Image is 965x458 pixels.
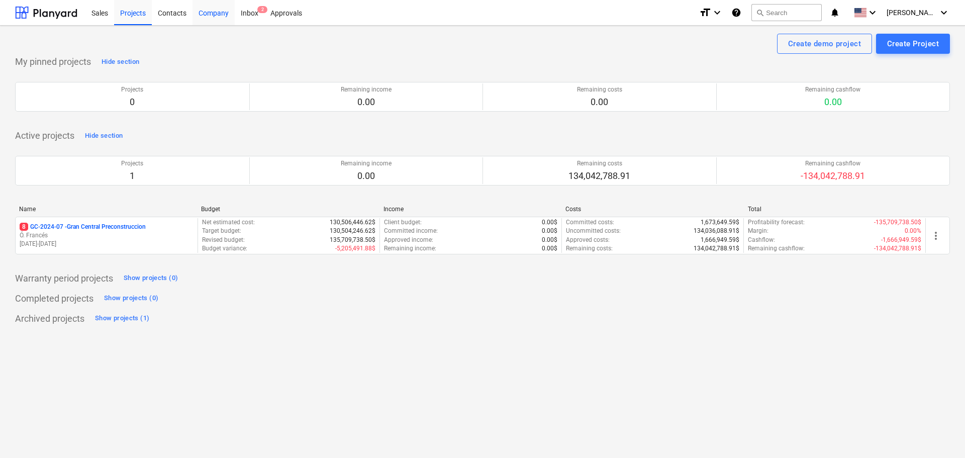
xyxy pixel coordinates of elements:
p: Remaining costs [568,159,630,168]
p: My pinned projects [15,56,91,68]
button: Create Project [876,34,950,54]
p: Target budget : [202,227,241,235]
p: 1,666,949.59$ [701,236,739,244]
p: Remaining cashflow [805,85,860,94]
p: Active projects [15,130,74,142]
p: -134,042,788.91 [801,170,865,182]
p: Remaining costs : [566,244,613,253]
div: Show projects (1) [95,313,149,324]
p: Projects [121,85,143,94]
p: Remaining income : [384,244,436,253]
p: 1 [121,170,143,182]
p: 135,709,738.50$ [330,236,375,244]
p: -134,042,788.91$ [874,244,921,253]
div: Create Project [887,37,939,50]
p: Ó. Francés [20,231,194,240]
i: notifications [830,7,840,19]
p: Warranty period projects [15,272,113,285]
div: Hide section [85,130,123,142]
p: -135,709,738.50$ [874,218,921,227]
div: Show projects (0) [124,272,178,284]
div: Costs [565,206,739,213]
button: Show projects (0) [121,270,180,287]
button: Hide section [99,54,142,70]
i: Knowledge base [731,7,741,19]
p: Remaining cashflow [801,159,865,168]
p: Remaining income [341,159,392,168]
p: Committed costs : [566,218,614,227]
p: Uncommitted costs : [566,227,621,235]
button: Search [751,4,822,21]
p: Remaining costs [577,85,622,94]
p: 130,506,446.62$ [330,218,375,227]
p: 0.00$ [542,244,557,253]
div: Show projects (0) [104,293,158,304]
p: Budget variance : [202,244,247,253]
p: 0.00$ [542,218,557,227]
p: Completed projects [15,293,93,305]
p: -1,666,949.59$ [881,236,921,244]
div: Income [383,206,557,213]
p: Revised budget : [202,236,245,244]
span: search [756,9,764,17]
p: Approved costs : [566,236,610,244]
p: 134,036,088.91$ [694,227,739,235]
span: more_vert [930,230,942,242]
p: 0.00 [341,170,392,182]
div: Budget [201,206,375,213]
p: 0.00$ [542,236,557,244]
p: Archived projects [15,313,84,325]
p: Projects [121,159,143,168]
div: Create demo project [788,37,861,50]
p: 0 [121,96,143,108]
p: 130,504,246.62$ [330,227,375,235]
i: keyboard_arrow_down [866,7,879,19]
iframe: Chat Widget [915,410,965,458]
p: Remaining cashflow : [748,244,805,253]
button: Show projects (1) [92,311,152,327]
p: 1,673,649.59$ [701,218,739,227]
p: Profitability forecast : [748,218,805,227]
div: Total [748,206,922,213]
div: Name [19,206,193,213]
p: -5,205,491.88$ [335,244,375,253]
p: 134,042,788.91 [568,170,630,182]
p: [DATE] - [DATE] [20,240,194,248]
p: Committed income : [384,227,438,235]
p: 0.00$ [542,227,557,235]
p: 0.00 [341,96,392,108]
span: [PERSON_NAME] [887,9,937,17]
p: 0.00 [577,96,622,108]
p: Remaining income [341,85,392,94]
p: Approved income : [384,236,433,244]
p: GC-2024-07 - Gran Central Preconstruccion [20,223,146,231]
i: keyboard_arrow_down [711,7,723,19]
span: 2 [257,6,267,13]
span: 8 [20,223,28,231]
p: Margin : [748,227,768,235]
i: format_size [699,7,711,19]
button: Create demo project [777,34,872,54]
p: Cashflow : [748,236,775,244]
div: Hide section [102,56,139,68]
p: Net estimated cost : [202,218,255,227]
p: Client budget : [384,218,422,227]
div: 8GC-2024-07 -Gran Central PreconstruccionÓ. Francés[DATE]-[DATE] [20,223,194,248]
p: 134,042,788.91$ [694,244,739,253]
button: Show projects (0) [102,291,161,307]
i: keyboard_arrow_down [938,7,950,19]
p: 0.00% [905,227,921,235]
p: 0.00 [805,96,860,108]
button: Hide section [82,128,125,144]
